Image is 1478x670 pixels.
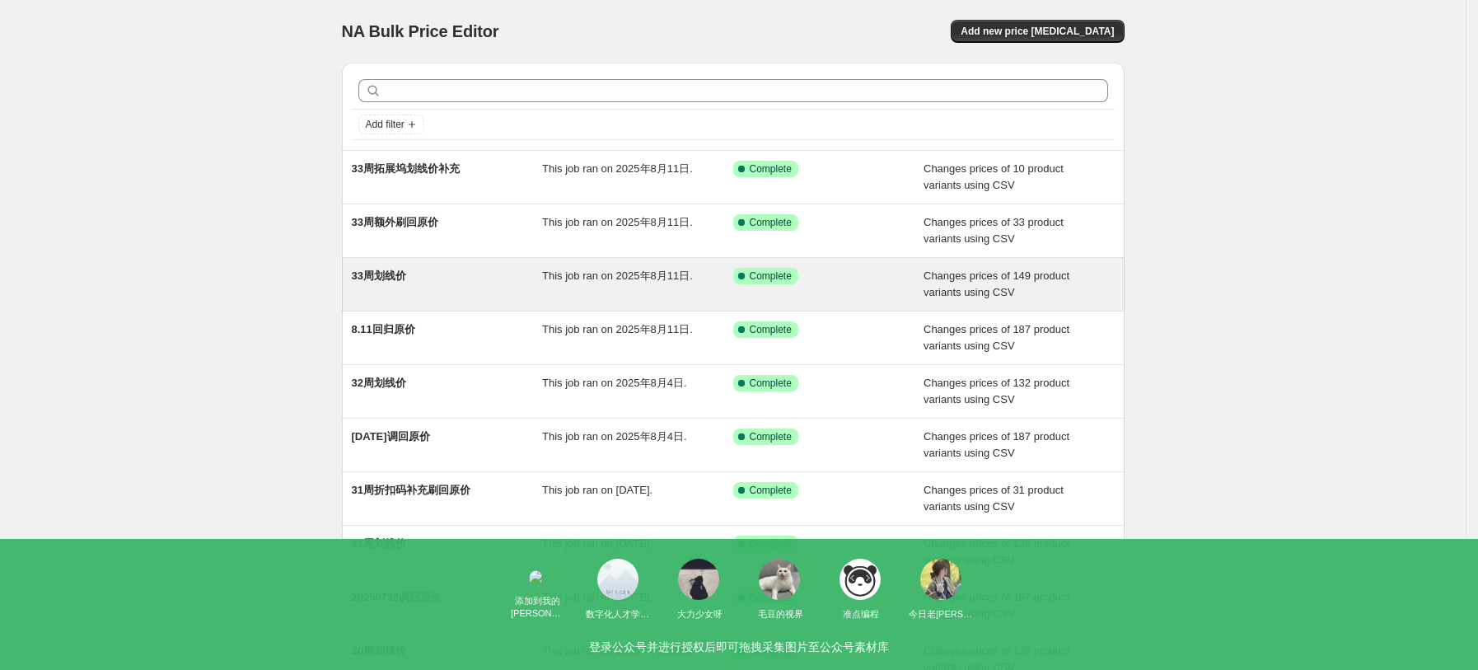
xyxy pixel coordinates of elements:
span: Changes prices of 33 product variants using CSV [924,216,1064,245]
span: This job ran on [DATE]. [542,537,652,550]
span: 32周划线价 [352,377,406,389]
span: 31周折扣码补充刷回原价 [352,484,470,496]
span: This job ran on [DATE]. [542,484,652,496]
span: NA Bulk Price Editor [342,22,499,40]
span: Complete [750,269,792,283]
span: Changes prices of 136 product variants using CSV [924,537,1069,566]
span: 8.11回归原价 [352,323,415,335]
span: Complete [750,430,792,443]
span: Add new price [MEDICAL_DATA] [961,25,1114,38]
span: Complete [750,484,792,497]
span: This job ran on 2025年8月11日. [542,323,693,335]
span: Changes prices of 149 product variants using CSV [924,269,1069,298]
span: [DATE]调回原价 [352,430,430,443]
span: Changes prices of 132 product variants using CSV [924,377,1069,405]
span: Complete [750,216,792,229]
span: 33周额外刷回原价 [352,216,438,228]
span: Add filter [366,118,405,131]
span: 33周拓展坞划线价补充 [352,162,460,175]
span: This job ran on 2025年8月11日. [542,216,693,228]
span: This job ran on 2025年8月4日. [542,430,687,443]
span: This job ran on 2025年8月11日. [542,162,693,175]
span: Changes prices of 187 product variants using CSV [924,323,1069,352]
button: Add new price [MEDICAL_DATA] [951,20,1124,43]
span: Complete [750,323,792,336]
span: This job ran on 2025年8月4日. [542,377,687,389]
span: Changes prices of 10 product variants using CSV [924,162,1064,191]
span: Changes prices of 31 product variants using CSV [924,484,1064,513]
span: Complete [750,377,792,390]
span: Complete [750,537,792,551]
span: Complete [750,162,792,176]
span: 31周划线价 [352,537,406,550]
button: Add filter [358,115,424,134]
span: This job ran on 2025年8月11日. [542,269,693,282]
span: 33周划线价 [352,269,406,282]
span: Changes prices of 187 product variants using CSV [924,430,1069,459]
